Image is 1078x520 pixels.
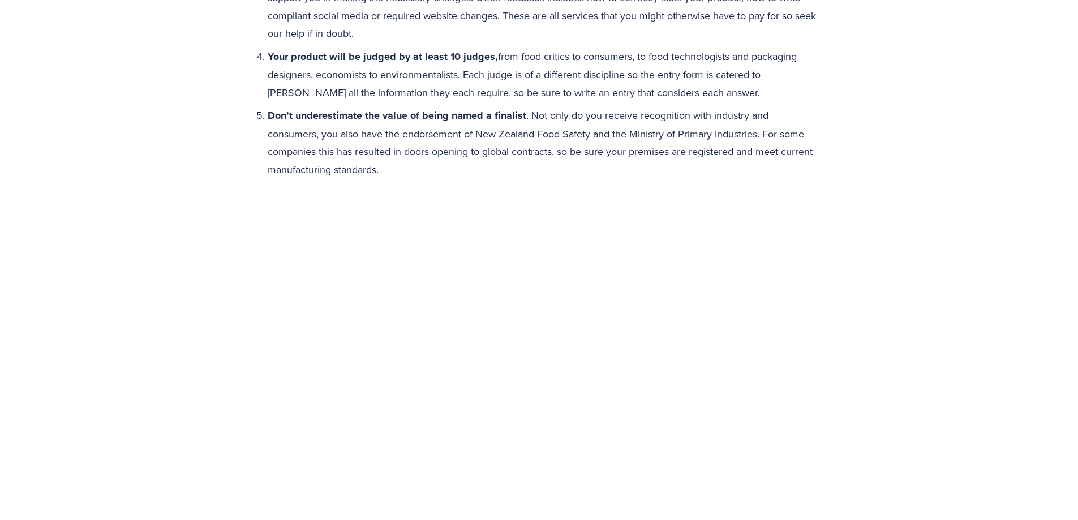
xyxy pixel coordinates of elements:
[268,106,820,178] p: . Not only do you receive recognition with industry and consumers, you also have the endorsement ...
[268,48,820,102] p: from food critics to consumers, to food technologists and packaging designers, economists to envi...
[268,108,526,123] strong: Don’t underestimate the value of being named a finalist
[268,49,498,64] strong: Your product will be judged by at least 10 judges,
[259,203,820,519] iframe: Kay McMath on Compliance | NZ Food Awards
